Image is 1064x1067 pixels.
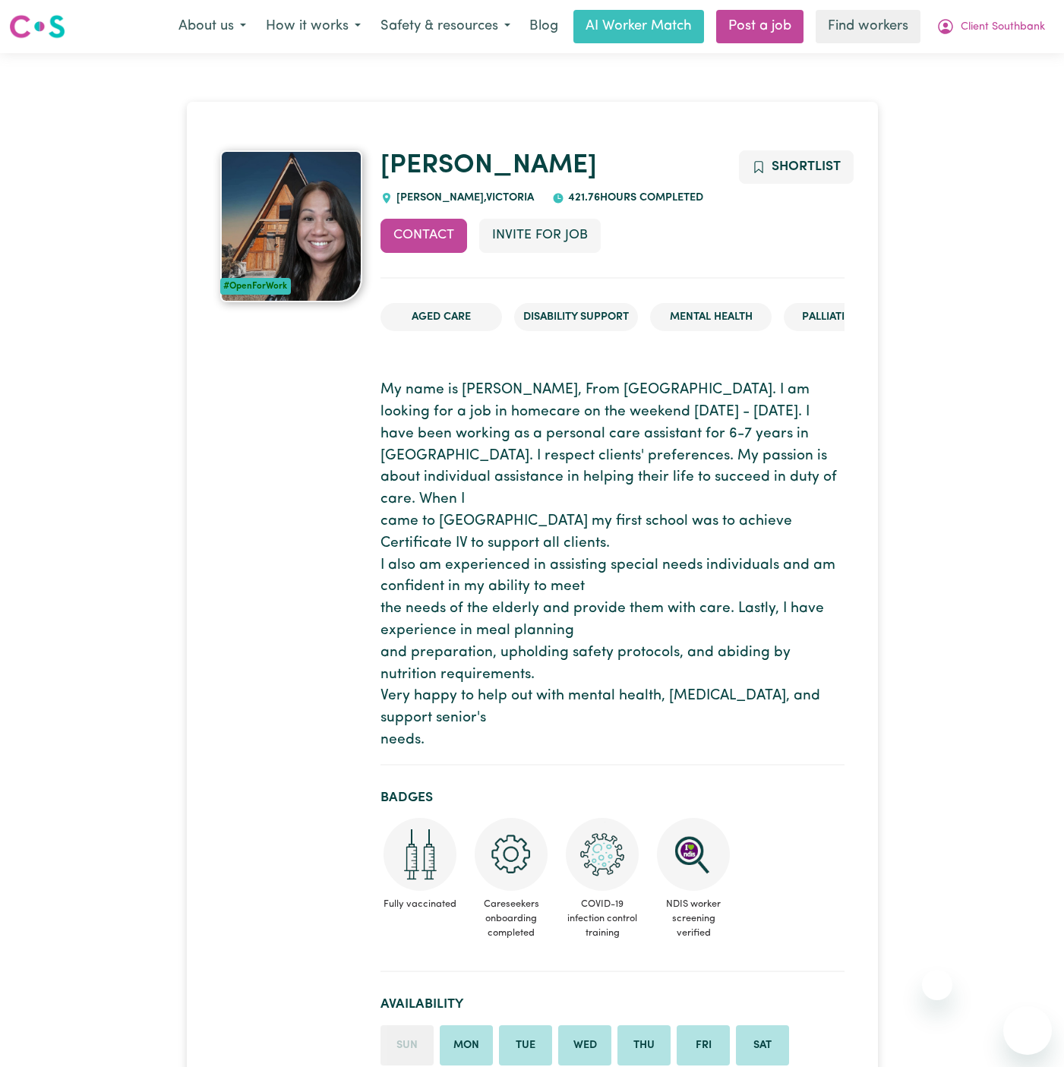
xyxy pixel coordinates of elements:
span: 421.76 hours completed [564,192,703,204]
button: Invite for Job [479,219,601,252]
button: Contact [380,219,467,252]
img: NDIS Worker Screening Verified [657,818,730,891]
span: NDIS worker screening verified [654,891,733,947]
a: AI Worker Match [573,10,704,43]
button: About us [169,11,256,43]
h2: Availability [380,996,845,1012]
li: Available on Monday [440,1025,493,1066]
span: COVID-19 infection control training [563,891,642,947]
li: Available on Wednesday [558,1025,611,1066]
a: Blog [520,10,567,43]
img: CS Academy: Careseekers Onboarding course completed [475,818,548,891]
li: Unavailable on Sunday [380,1025,434,1066]
a: [PERSON_NAME] [380,153,597,179]
iframe: Button to launch messaging window [1003,1006,1052,1055]
img: CS Academy: COVID-19 Infection Control Training course completed [566,818,639,891]
img: Sara [220,150,363,302]
span: Shortlist [772,160,841,173]
button: Add to shortlist [739,150,854,184]
li: Available on Saturday [736,1025,789,1066]
div: #OpenForWork [220,278,292,295]
span: Client Southbank [961,19,1045,36]
span: Fully vaccinated [380,891,459,917]
li: Available on Thursday [617,1025,671,1066]
button: Safety & resources [371,11,520,43]
li: Mental Health [650,303,772,332]
iframe: Close message [922,970,952,1000]
span: Careseekers onboarding completed [472,891,551,947]
button: My Account [927,11,1055,43]
p: My name is [PERSON_NAME], From [GEOGRAPHIC_DATA]. I am looking for a job in homecare on the weeke... [380,380,845,752]
li: Available on Friday [677,1025,730,1066]
a: Sara 's profile picture'#OpenForWork [220,150,363,302]
img: Careseekers logo [9,13,65,40]
a: Careseekers logo [9,9,65,44]
a: Post a job [716,10,804,43]
img: Care and support worker has received 2 doses of COVID-19 vaccine [384,818,456,891]
li: Aged Care [380,303,502,332]
button: How it works [256,11,371,43]
h2: Badges [380,790,845,806]
li: Available on Tuesday [499,1025,552,1066]
li: Palliative care [784,303,905,332]
span: [PERSON_NAME] , Victoria [393,192,534,204]
a: Find workers [816,10,920,43]
li: Disability Support [514,303,638,332]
